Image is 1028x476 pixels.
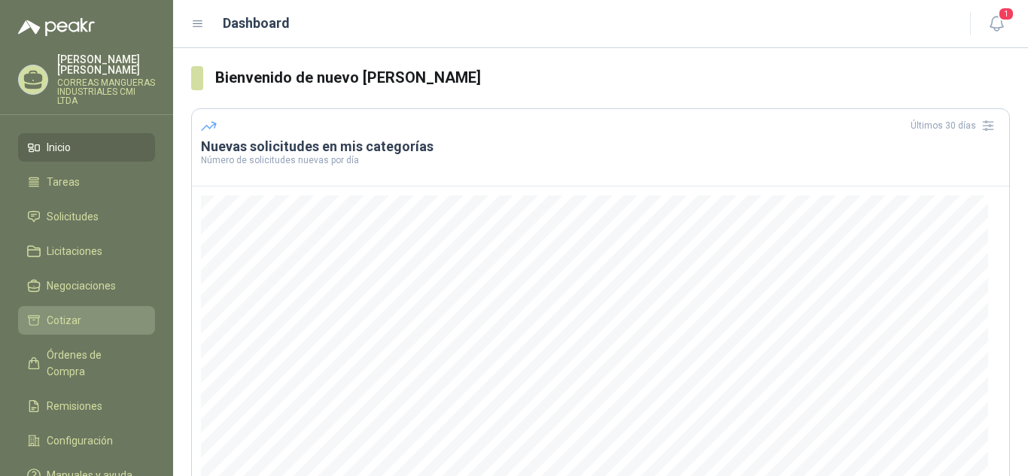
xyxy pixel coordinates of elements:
a: Negociaciones [18,271,155,300]
h3: Nuevas solicitudes en mis categorías [201,138,1000,156]
span: Cotizar [47,312,81,329]
span: Inicio [47,139,71,156]
a: Órdenes de Compra [18,341,155,386]
span: Licitaciones [47,243,102,259]
span: Solicitudes [47,208,99,225]
p: Número de solicitudes nuevas por día [201,156,1000,165]
h3: Bienvenido de nuevo [PERSON_NAME] [215,66,1010,89]
a: Licitaciones [18,237,155,265]
span: Remisiones [47,398,102,414]
p: [PERSON_NAME] [PERSON_NAME] [57,54,155,75]
img: Logo peakr [18,18,95,36]
a: Inicio [18,133,155,162]
a: Solicitudes [18,202,155,231]
a: Tareas [18,168,155,196]
a: Cotizar [18,306,155,335]
a: Configuración [18,426,155,455]
div: Últimos 30 días [911,114,1000,138]
a: Remisiones [18,392,155,420]
button: 1 [983,11,1010,38]
p: CORREAS MANGUERAS INDUSTRIALES CMI LTDA [57,78,155,105]
span: Tareas [47,174,80,190]
span: Órdenes de Compra [47,347,141,380]
span: Configuración [47,432,113,449]
span: 1 [998,7,1014,21]
span: Negociaciones [47,277,116,294]
h1: Dashboard [223,13,290,34]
